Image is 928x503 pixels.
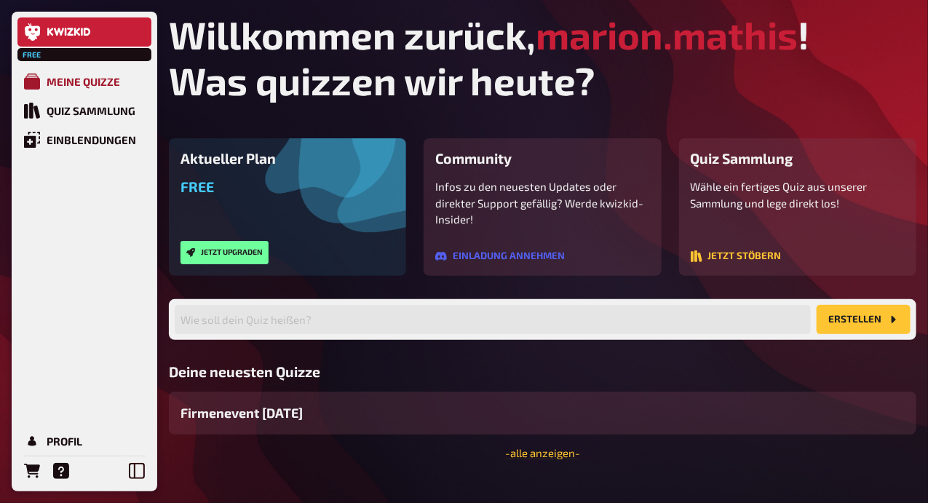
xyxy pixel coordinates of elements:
[435,178,649,228] p: Infos zu den neuesten Updates oder direkter Support gefällig? Werde kwizkid-Insider!
[17,67,151,96] a: Meine Quizze
[17,96,151,125] a: Quiz Sammlung
[817,305,911,334] button: Erstellen
[181,403,303,423] span: Firmenevent [DATE]
[435,251,565,264] a: Einladung annehmen
[691,150,905,167] h3: Quiz Sammlung
[181,241,269,264] button: Jetzt upgraden
[435,150,649,167] h3: Community
[169,392,916,435] a: Firmenevent [DATE]
[505,446,580,459] a: -alle anzeigen-
[691,251,782,264] a: Jetzt stöbern
[47,456,76,486] a: Hilfe
[169,12,916,103] h1: Willkommen zurück, ! Was quizzen wir heute?
[17,427,151,456] a: Profil
[536,12,798,58] span: marion.mathis
[47,435,82,448] div: Profil
[181,178,214,195] span: Free
[19,50,45,59] span: Free
[181,150,394,167] h3: Aktueller Plan
[691,250,782,262] button: Jetzt stöbern
[47,104,135,117] div: Quiz Sammlung
[175,305,811,334] input: Wie soll dein Quiz heißen?
[47,133,136,146] div: Einblendungen
[17,125,151,154] a: Einblendungen
[17,456,47,486] a: Bestellungen
[435,250,565,262] button: Einladung annehmen
[691,178,905,211] p: Wähle ein fertiges Quiz aus unserer Sammlung und lege direkt los!
[169,363,916,380] h3: Deine neuesten Quizze
[47,75,120,88] div: Meine Quizze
